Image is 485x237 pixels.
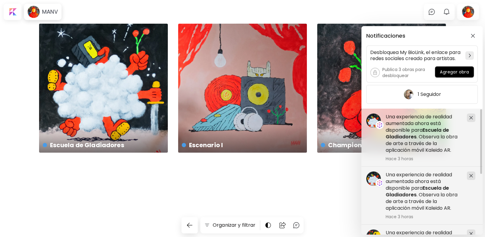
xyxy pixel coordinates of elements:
span: Agregar obra [440,69,469,75]
h5: Una experiencia de realidad aumentada ahora está disponible para . Observa la obra de arte a trav... [386,113,462,154]
img: closeButton [471,34,475,38]
h5: 1 Seguidor [418,91,441,97]
span: Escuela de Gladiadores [386,185,449,198]
h5: Desbloquea My BioLink, el enlace para redes sociales creado para artistas. [370,49,463,62]
span: Hace 3 horas [386,156,462,161]
h5: Notificaciones [366,33,405,39]
h5: Publica 3 obras para desbloquear [382,66,435,79]
a: Agregar obra [435,66,474,79]
button: Agregar obra [435,66,474,77]
img: chevron [469,54,471,57]
h5: Una experiencia de realidad aumentada ahora está disponible para . Observa la obra de arte a trav... [386,171,462,212]
span: Escuela de Gladiadores [386,127,449,140]
button: closeButton [468,31,478,41]
span: Hace 3 horas [386,214,462,219]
